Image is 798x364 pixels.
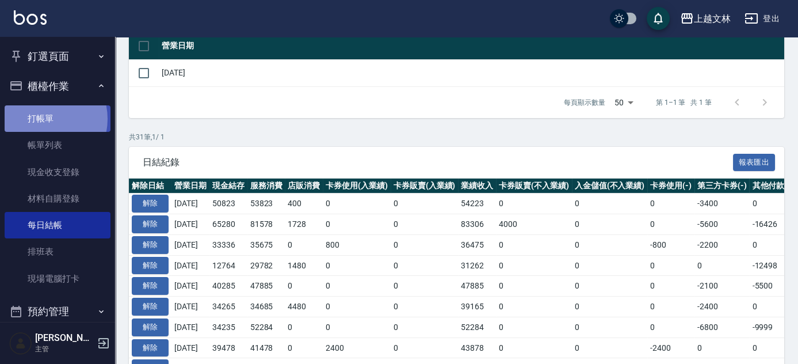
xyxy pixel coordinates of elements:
[285,179,323,194] th: 店販消費
[159,59,784,86] td: [DATE]
[458,276,496,297] td: 47885
[496,276,572,297] td: 0
[458,179,496,194] th: 業績收入
[132,257,169,275] button: 解除
[209,338,247,358] td: 39478
[159,33,784,60] th: 營業日期
[171,338,209,358] td: [DATE]
[323,179,391,194] th: 卡券使用(入業績)
[496,214,572,235] td: 4000
[656,97,712,108] p: 第 1–1 筆 共 1 筆
[14,10,47,25] img: Logo
[5,238,110,265] a: 排班表
[247,194,285,214] td: 53823
[694,255,750,276] td: 0
[458,255,496,276] td: 31262
[247,179,285,194] th: 服務消費
[5,41,110,71] button: 釘選頁面
[5,266,110,292] a: 現場電腦打卡
[647,7,670,30] button: save
[209,234,247,255] td: 33336
[572,214,648,235] td: 0
[5,105,110,132] a: 打帳單
[247,297,285,317] td: 34685
[247,214,285,235] td: 81578
[391,214,459,235] td: 0
[647,338,694,358] td: -2400
[572,276,648,297] td: 0
[209,179,247,194] th: 現金結存
[5,132,110,158] a: 帳單列表
[285,234,323,255] td: 0
[496,255,572,276] td: 0
[323,338,391,358] td: 2400
[694,276,750,297] td: -2100
[572,317,648,338] td: 0
[247,255,285,276] td: 29782
[171,234,209,255] td: [DATE]
[285,338,323,358] td: 0
[323,255,391,276] td: 0
[647,214,694,235] td: 0
[209,317,247,338] td: 34235
[247,234,285,255] td: 35675
[132,339,169,357] button: 解除
[694,194,750,214] td: -3400
[572,234,648,255] td: 0
[35,332,94,344] h5: [PERSON_NAME]
[129,179,171,194] th: 解除日結
[391,276,459,297] td: 0
[391,338,459,358] td: 0
[694,338,750,358] td: 0
[572,179,648,194] th: 入金儲值(不入業績)
[5,159,110,185] a: 現金收支登錄
[647,255,694,276] td: 0
[285,255,323,276] td: 1480
[458,297,496,317] td: 39165
[247,338,285,358] td: 41478
[496,234,572,255] td: 0
[132,215,169,233] button: 解除
[323,317,391,338] td: 0
[129,132,784,142] p: 共 31 筆, 1 / 1
[391,234,459,255] td: 0
[132,195,169,213] button: 解除
[132,277,169,295] button: 解除
[209,194,247,214] td: 50823
[171,214,209,235] td: [DATE]
[694,317,750,338] td: -6800
[171,255,209,276] td: [DATE]
[323,194,391,214] td: 0
[740,8,784,29] button: 登出
[209,255,247,276] td: 12764
[247,276,285,297] td: 47885
[458,194,496,214] td: 54223
[572,255,648,276] td: 0
[647,194,694,214] td: 0
[647,234,694,255] td: -800
[171,297,209,317] td: [DATE]
[458,234,496,255] td: 36475
[171,276,209,297] td: [DATE]
[5,297,110,327] button: 預約管理
[694,179,750,194] th: 第三方卡券(-)
[694,12,731,26] div: 上越文林
[496,179,572,194] th: 卡券販賣(不入業績)
[323,276,391,297] td: 0
[647,276,694,297] td: 0
[458,338,496,358] td: 43878
[675,7,735,31] button: 上越文林
[647,297,694,317] td: 0
[391,297,459,317] td: 0
[572,338,648,358] td: 0
[391,194,459,214] td: 0
[496,338,572,358] td: 0
[9,332,32,355] img: Person
[209,214,247,235] td: 65280
[391,255,459,276] td: 0
[647,179,694,194] th: 卡券使用(-)
[323,214,391,235] td: 0
[171,179,209,194] th: 營業日期
[733,154,776,172] button: 報表匯出
[323,234,391,255] td: 800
